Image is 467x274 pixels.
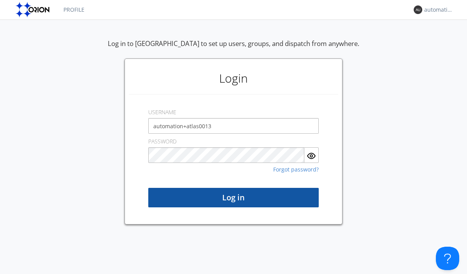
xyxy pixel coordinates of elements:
[148,138,177,145] label: PASSWORD
[148,108,176,116] label: USERNAME
[414,5,422,14] img: 373638.png
[424,6,453,14] div: automation+atlas0013
[307,151,316,161] img: eye.svg
[148,147,304,163] input: Password
[436,247,459,270] iframe: Toggle Customer Support
[129,63,338,94] h1: Login
[148,188,319,207] button: Log in
[108,39,359,58] div: Log in to [GEOGRAPHIC_DATA] to set up users, groups, and dispatch from anywhere.
[273,167,319,172] a: Forgot password?
[16,2,52,18] img: orion-labs-logo.svg
[304,147,319,163] button: Show Password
